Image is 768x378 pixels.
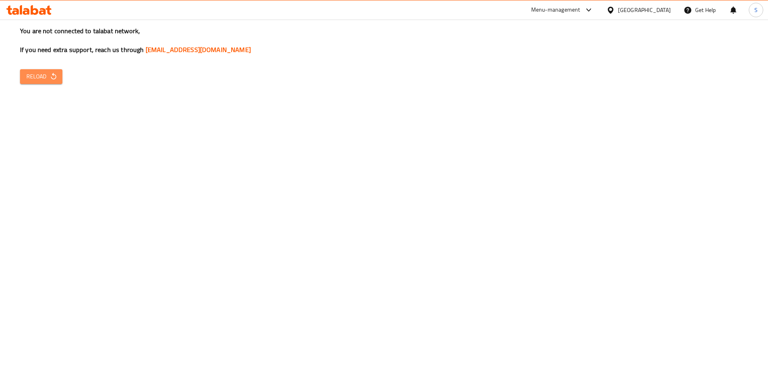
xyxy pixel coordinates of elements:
[618,6,671,14] div: [GEOGRAPHIC_DATA]
[20,26,748,54] h3: You are not connected to talabat network, If you need extra support, reach us through
[754,6,758,14] span: S
[146,44,251,56] a: [EMAIL_ADDRESS][DOMAIN_NAME]
[26,72,56,82] span: Reload
[20,69,62,84] button: Reload
[531,5,580,15] div: Menu-management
